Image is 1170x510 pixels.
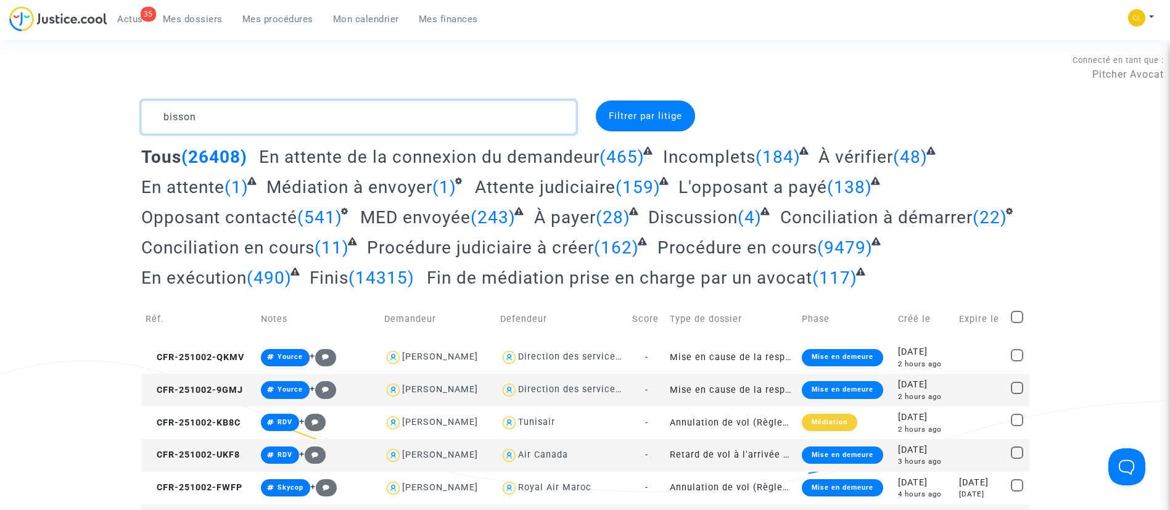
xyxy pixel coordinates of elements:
[665,341,797,374] td: Mise en cause de la responsabilité de l'Etat pour lenteur excessive de la Justice
[419,14,478,25] span: Mes finances
[257,297,380,341] td: Notes
[360,207,471,228] span: MED envoyée
[518,384,860,395] div: Direction des services judiciaires du Ministère de la Justice - Bureau FIP4
[141,207,297,228] span: Opposant contacté
[738,207,762,228] span: (4)
[384,348,402,366] img: icon-user.svg
[247,268,292,288] span: (490)
[500,479,518,497] img: icon-user.svg
[1128,9,1145,27] img: 6fca9af68d76bfc0a5525c74dfee314f
[163,14,223,25] span: Mes dossiers
[333,14,399,25] span: Mon calendrier
[898,392,950,402] div: 2 hours ago
[146,450,240,460] span: CFR-251002-UKF8
[278,451,292,459] span: RDV
[278,418,292,426] span: RDV
[955,297,1007,341] td: Expire le
[141,297,257,341] td: Réf.
[242,14,313,25] span: Mes procédures
[959,489,1002,500] div: [DATE]
[802,479,883,496] div: Mise en demeure
[893,147,928,167] span: (48)
[141,7,156,22] div: 35
[384,381,402,399] img: icon-user.svg
[402,417,478,427] div: [PERSON_NAME]
[599,147,645,167] span: (465)
[645,352,648,363] span: -
[310,384,336,394] span: +
[315,237,349,258] span: (11)
[402,384,478,395] div: [PERSON_NAME]
[496,297,628,341] td: Defendeur
[898,378,950,392] div: [DATE]
[657,237,817,258] span: Procédure en cours
[645,482,648,493] span: -
[898,345,950,359] div: [DATE]
[596,207,630,228] span: (28)
[665,472,797,504] td: Annulation de vol (Règlement CE n°261/2004)
[402,450,478,460] div: [PERSON_NAME]
[146,385,243,395] span: CFR-251002-9GMJ
[898,443,950,457] div: [DATE]
[146,352,244,363] span: CFR-251002-QKMV
[348,268,414,288] span: (14315)
[500,348,518,366] img: icon-user.svg
[780,207,973,228] span: Conciliation à démarrer
[628,297,665,341] td: Score
[1108,448,1145,485] iframe: Help Scout Beacon - Open
[609,110,682,121] span: Filtrer par litige
[297,207,342,228] span: (541)
[500,446,518,464] img: icon-user.svg
[645,417,648,428] span: -
[432,177,456,197] span: (1)
[181,147,247,167] span: (26408)
[898,411,950,424] div: [DATE]
[323,10,409,28] a: Mon calendrier
[534,207,596,228] span: À payer
[594,237,639,258] span: (162)
[616,177,661,197] span: (159)
[518,352,860,362] div: Direction des services judiciaires du Ministère de la Justice - Bureau FIP4
[518,450,568,460] div: Air Canada
[266,177,432,197] span: Médiation à envoyer
[475,177,616,197] span: Attente judiciaire
[665,406,797,439] td: Annulation de vol (Règlement CE n°261/2004)
[898,489,950,500] div: 4 hours ago
[310,268,348,288] span: Finis
[141,237,315,258] span: Conciliation en cours
[665,297,797,341] td: Type de dossier
[117,14,143,25] span: Actus
[894,297,954,341] td: Créé le
[384,479,402,497] img: icon-user.svg
[402,352,478,362] div: [PERSON_NAME]
[802,349,883,366] div: Mise en demeure
[384,446,402,464] img: icon-user.svg
[146,482,242,493] span: CFR-251002-FWFP
[367,237,594,258] span: Procédure judiciaire à créer
[500,381,518,399] img: icon-user.svg
[153,10,233,28] a: Mes dossiers
[141,177,225,197] span: En attente
[817,237,873,258] span: (9479)
[471,207,516,228] span: (243)
[1073,56,1164,65] span: Connecté en tant que :
[9,6,107,31] img: jc-logo.svg
[310,482,337,492] span: +
[802,414,857,431] div: Médiation
[107,10,153,28] a: 35Actus
[959,476,1002,490] div: [DATE]
[756,147,801,167] span: (184)
[146,417,241,428] span: CFR-251002-KB8C
[802,381,883,398] div: Mise en demeure
[812,268,857,288] span: (117)
[827,177,872,197] span: (138)
[898,359,950,369] div: 2 hours ago
[898,456,950,467] div: 3 hours ago
[259,147,599,167] span: En attente de la connexion du demandeur
[518,417,555,427] div: Tunisair
[665,374,797,406] td: Mise en cause de la responsabilité de l'Etat pour lenteur excessive de la Justice
[402,482,478,493] div: [PERSON_NAME]
[225,177,249,197] span: (1)
[310,351,336,361] span: +
[500,414,518,432] img: icon-user.svg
